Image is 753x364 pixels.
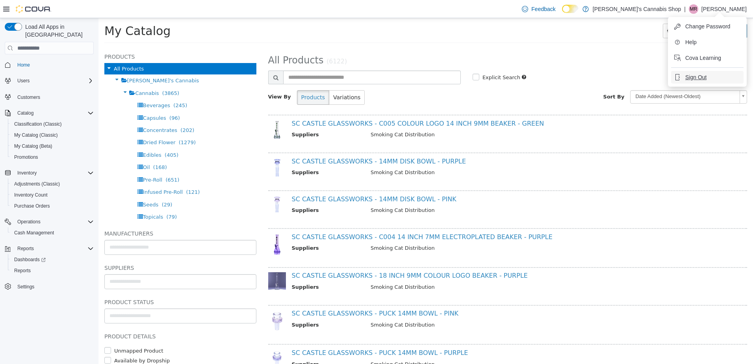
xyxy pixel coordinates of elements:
[14,92,94,102] span: Customers
[193,113,266,123] th: Suppliers
[6,211,158,220] h5: Manufacturers
[14,108,37,118] button: Catalog
[684,4,686,14] p: |
[11,141,94,151] span: My Catalog (Beta)
[14,143,52,149] span: My Catalog (Beta)
[193,150,266,160] th: Suppliers
[17,219,41,225] span: Operations
[11,119,65,129] a: Classification (Classic)
[170,76,193,82] span: View By
[45,196,65,202] span: Topicals
[11,141,56,151] a: My Catalog (Beta)
[531,5,555,13] span: Feedback
[14,244,94,253] span: Reports
[14,192,48,198] span: Inventory Count
[198,72,231,87] button: Products
[266,188,631,198] td: Smoking Cat Distribution
[2,59,97,71] button: Home
[685,22,730,30] span: Change Password
[11,228,94,238] span: Cash Management
[11,266,34,275] a: Reports
[701,4,747,14] p: [PERSON_NAME]
[17,78,30,84] span: Users
[671,52,744,64] button: Cova Learning
[14,60,94,70] span: Home
[14,203,50,209] span: Purchase Orders
[170,140,187,158] img: 150
[519,1,558,17] a: Feedback
[45,159,64,165] span: Pre-Roll
[22,23,94,39] span: Load All Apps in [GEOGRAPHIC_DATA]
[8,130,97,141] button: My Catalog (Classic)
[45,146,51,152] span: Oil
[66,134,80,140] span: (405)
[193,331,370,338] a: SC CASTLE GLASSWORKS - PUCK 14MM BOWL - PURPLE
[6,245,158,254] h5: Suppliers
[11,266,94,275] span: Reports
[14,282,37,292] a: Settings
[193,226,266,236] th: Suppliers
[671,20,744,33] button: Change Password
[14,217,44,227] button: Operations
[45,121,77,127] span: Dried Flower
[14,230,54,236] span: Cash Management
[193,303,266,313] th: Suppliers
[17,284,34,290] span: Settings
[671,36,744,48] button: Help
[45,184,60,189] span: Seeds
[170,102,187,121] img: 150
[505,76,526,82] span: Sort By
[64,72,81,78] span: (3865)
[5,56,94,313] nav: Complex example
[17,110,33,116] span: Catalog
[11,152,94,162] span: Promotions
[29,59,101,65] span: [PERSON_NAME]'s Cannabis
[17,62,30,68] span: Home
[8,141,97,152] button: My Catalog (Beta)
[690,4,697,14] span: MR
[689,4,698,14] div: Marc Riendeau
[11,130,94,140] span: My Catalog (Classic)
[17,170,37,176] span: Inventory
[193,102,446,109] a: SC CASTLE GLASSWORKS - C005 COLOUR LOGO 14 INCH 9MM BEAKER - GREEN
[6,34,158,43] h5: Products
[2,243,97,254] button: Reports
[2,216,97,227] button: Operations
[11,201,53,211] a: Purchase Orders
[14,181,60,187] span: Adjustments (Classic)
[14,267,31,274] span: Reports
[562,5,579,13] input: Dark Mode
[8,265,97,276] button: Reports
[170,292,187,313] img: 150
[8,189,97,201] button: Inventory Count
[170,178,187,194] img: 150
[193,215,454,223] a: SC CASTLE GLASSWORKS - C004 14 INCH 7MM ELECTROPLATED BEAKER - PURPLE
[266,113,631,123] td: Smoking Cat Distribution
[382,56,422,63] label: Explicit Search
[532,72,638,85] span: Date Added (Newest-Oldest)
[266,226,631,236] td: Smoking Cat Distribution
[55,146,69,152] span: (168)
[8,201,97,212] button: Purchase Orders
[11,255,94,264] span: Dashboards
[2,75,97,86] button: Users
[596,6,649,20] button: Add Products
[671,71,744,84] button: Sign Out
[593,4,681,14] p: [PERSON_NAME]'s Cannabis Shop
[14,121,62,127] span: Classification (Classic)
[193,139,368,147] a: SC CASTLE GLASSWORKS - 14MM DISK BOWL - PURPLE
[685,38,697,46] span: Help
[14,93,43,102] a: Customers
[685,54,721,62] span: Cova Learning
[14,60,33,70] a: Home
[80,121,97,127] span: (1279)
[11,190,51,200] a: Inventory Count
[14,76,33,85] button: Users
[71,97,82,103] span: (96)
[8,227,97,238] button: Cash Management
[14,76,94,85] span: Users
[11,179,63,189] a: Adjustments (Classic)
[685,73,707,81] span: Sign Out
[8,254,97,265] a: Dashboards
[11,130,61,140] a: My Catalog (Classic)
